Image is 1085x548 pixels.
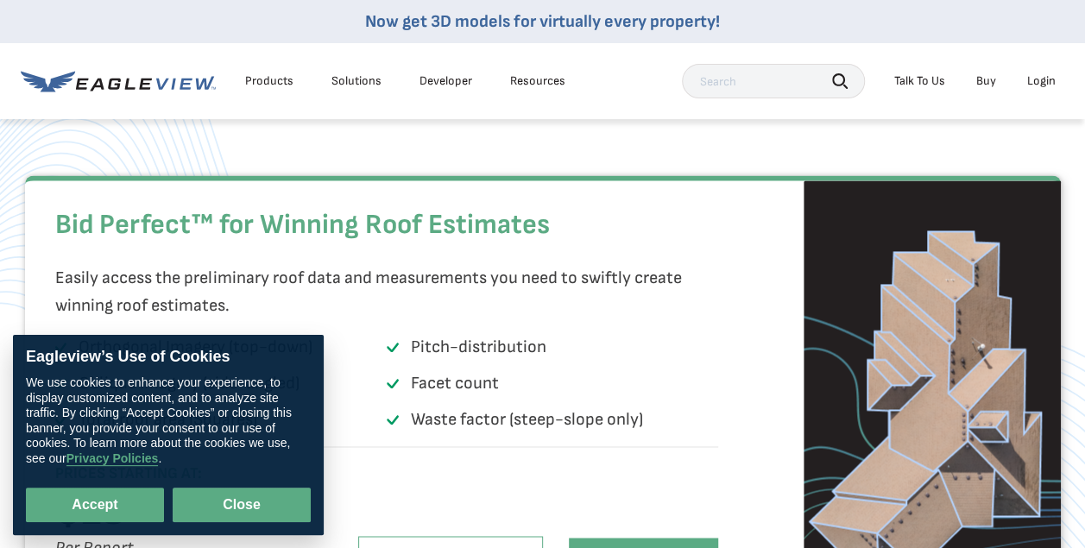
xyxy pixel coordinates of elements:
button: Accept [26,488,164,522]
a: Privacy Policies [66,451,159,466]
a: Now get 3D models for virtually every property! [365,11,720,32]
a: Developer [419,73,472,89]
input: Search [682,64,865,98]
p: Pitch-distribution [411,333,546,361]
p: Facet count [411,369,499,397]
p: Waste factor (steep-slope only) [411,406,643,433]
div: Solutions [331,73,382,89]
div: Talk To Us [894,73,945,89]
div: Eagleview’s Use of Cookies [26,348,311,367]
a: Buy [976,73,996,89]
h2: Bid Perfect™ for Winning Roof Estimates [55,199,719,251]
div: We use cookies to enhance your experience, to display customized content, and to analyze site tra... [26,375,311,466]
div: Login [1027,73,1056,89]
div: Products [245,73,293,89]
p: Easily access the preliminary roof data and measurements you need to swiftly create winning roof ... [55,264,710,319]
button: Close [173,488,311,522]
p: Orthogonal Imagery (top-down) [79,333,312,361]
div: Resources [510,73,565,89]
